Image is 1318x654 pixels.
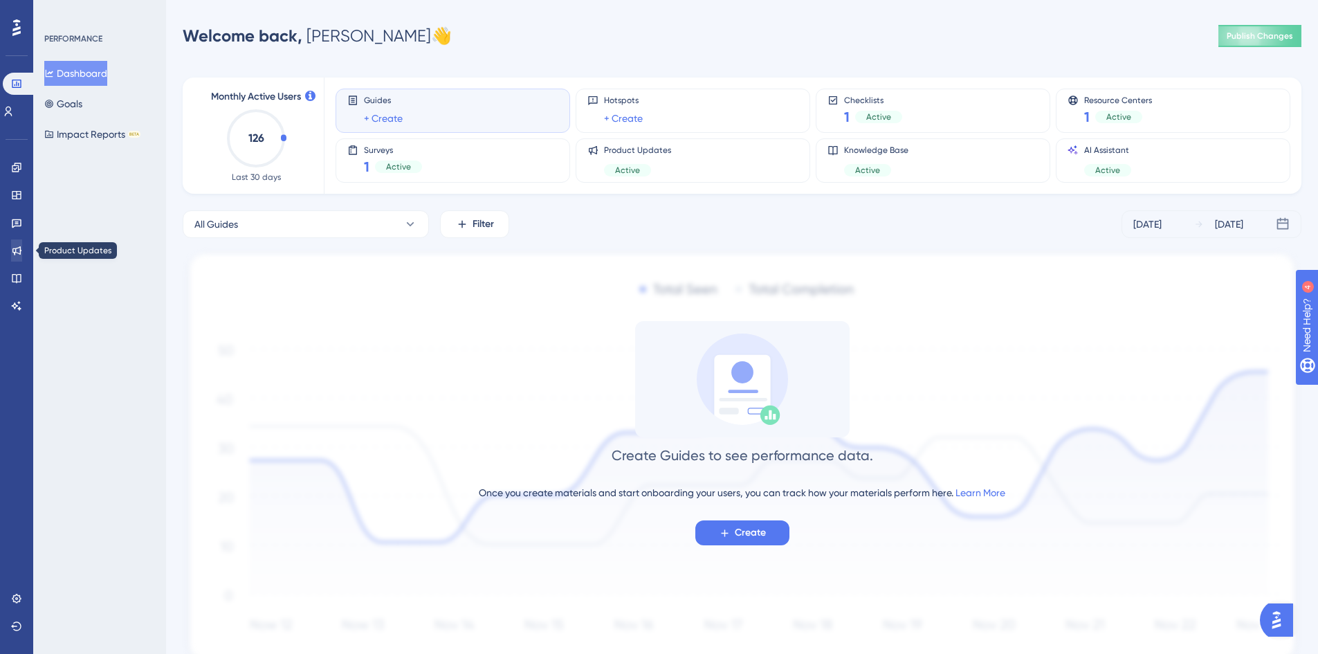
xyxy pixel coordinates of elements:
div: [DATE] [1133,216,1162,233]
span: Active [386,161,411,172]
span: Hotspots [604,95,643,106]
button: Goals [44,91,82,116]
button: Create [695,520,789,545]
button: Publish Changes [1218,25,1301,47]
div: [PERSON_NAME] 👋 [183,25,452,47]
span: Need Help? [33,3,86,20]
div: Once you create materials and start onboarding your users, you can track how your materials perfo... [479,484,1005,501]
span: 1 [844,107,850,127]
button: Dashboard [44,61,107,86]
span: Active [1106,111,1131,122]
span: 1 [364,157,369,176]
a: + Create [604,110,643,127]
text: 126 [248,131,264,145]
span: Filter [473,216,494,233]
div: [DATE] [1215,216,1243,233]
span: Product Updates [604,145,671,156]
div: BETA [128,131,140,138]
span: Guides [364,95,403,106]
span: 1 [1084,107,1090,127]
span: Welcome back, [183,26,302,46]
span: Active [866,111,891,122]
span: Resource Centers [1084,95,1152,105]
button: Filter [440,210,509,238]
span: Active [1095,165,1120,176]
span: Checklists [844,95,902,105]
button: Impact ReportsBETA [44,122,140,147]
span: Surveys [364,145,422,154]
span: AI Assistant [1084,145,1131,156]
div: PERFORMANCE [44,33,102,44]
span: Last 30 days [232,172,281,183]
span: Publish Changes [1227,30,1293,42]
span: Active [615,165,640,176]
span: Monthly Active Users [211,89,301,105]
div: Create Guides to see performance data. [612,446,873,465]
div: 4 [95,7,100,18]
iframe: UserGuiding AI Assistant Launcher [1260,599,1301,641]
span: Create [735,525,766,541]
span: All Guides [194,216,238,233]
button: All Guides [183,210,429,238]
span: Active [855,165,880,176]
span: Knowledge Base [844,145,908,156]
a: + Create [364,110,403,127]
a: Learn More [955,487,1005,498]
